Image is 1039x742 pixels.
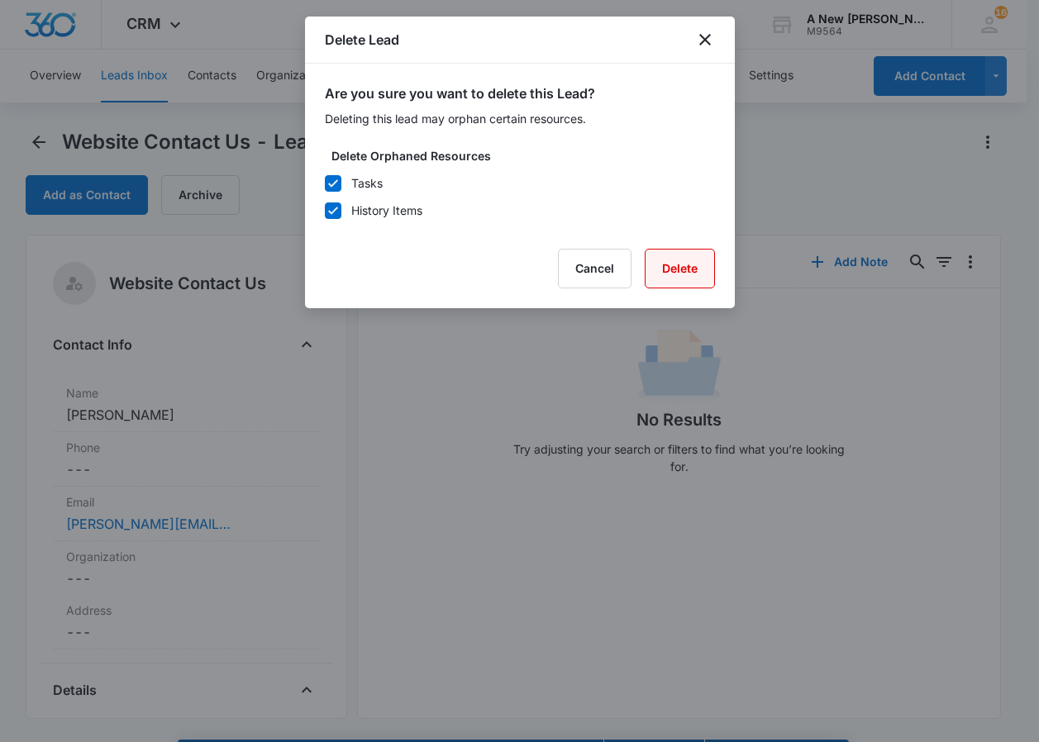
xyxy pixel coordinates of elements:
[325,30,399,50] h1: Delete Lead
[645,249,715,288] button: Delete
[558,249,632,288] button: Cancel
[325,110,715,127] p: Deleting this lead may orphan certain resources.
[351,174,383,192] div: Tasks
[695,30,715,50] button: close
[351,202,422,219] div: History Items
[331,147,722,164] label: Delete Orphaned Resources
[325,83,715,103] h2: Are you sure you want to delete this Lead?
